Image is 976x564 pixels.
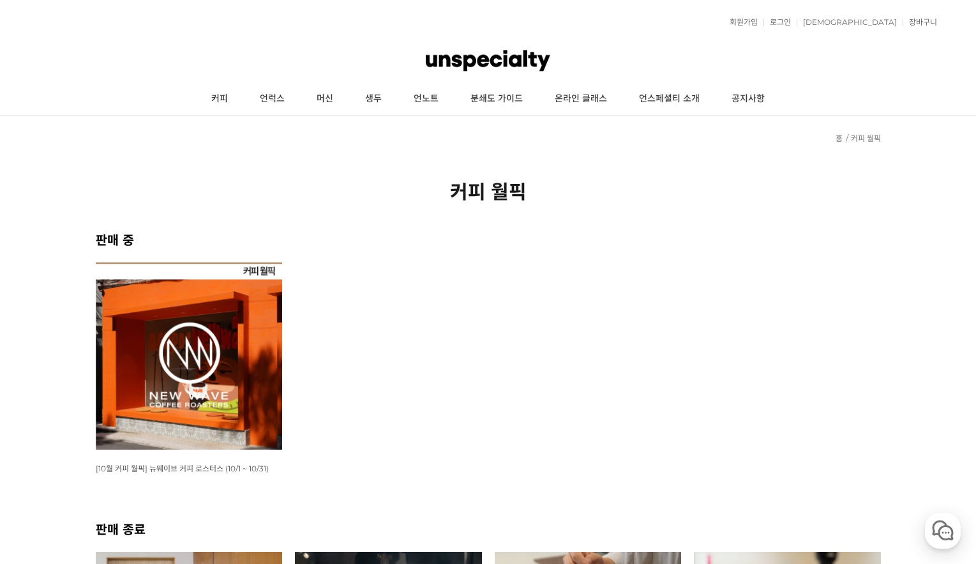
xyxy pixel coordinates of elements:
[244,83,301,115] a: 언럭스
[96,230,881,248] h2: 판매 중
[539,83,623,115] a: 온라인 클래스
[763,19,791,26] a: 로그인
[96,263,283,450] img: [10월 커피 월픽] 뉴웨이브 커피 로스터스 (10/1 ~ 10/31)
[195,83,244,115] a: 커피
[723,19,758,26] a: 회원가입
[301,83,349,115] a: 머신
[836,133,843,143] a: 홈
[96,176,881,204] h2: 커피 월픽
[903,19,937,26] a: 장바구니
[851,133,881,143] a: 커피 월픽
[716,83,781,115] a: 공지사항
[426,42,550,80] img: 언스페셜티 몰
[96,519,881,538] h2: 판매 종료
[96,463,269,473] a: [10월 커피 월픽] 뉴웨이브 커피 로스터스 (10/1 ~ 10/31)
[349,83,398,115] a: 생두
[398,83,454,115] a: 언노트
[623,83,716,115] a: 언스페셜티 소개
[454,83,539,115] a: 분쇄도 가이드
[797,19,897,26] a: [DEMOGRAPHIC_DATA]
